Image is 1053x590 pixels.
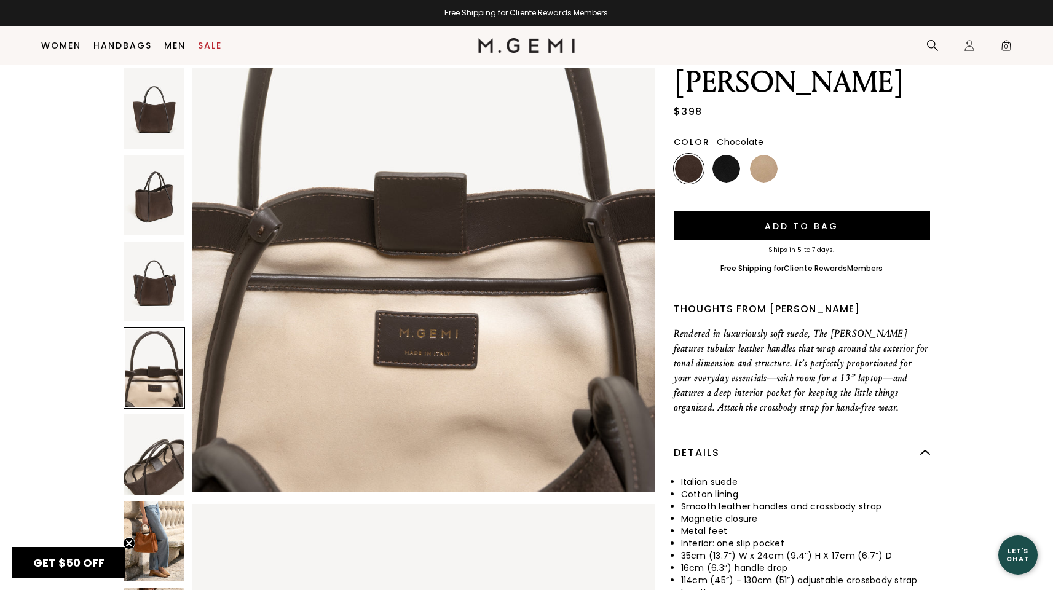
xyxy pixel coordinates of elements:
[1000,42,1012,54] span: 0
[674,302,930,317] div: Thoughts from [PERSON_NAME]
[674,104,703,119] div: $398
[674,246,930,254] div: Ships in 5 to 7 days.
[674,326,930,415] p: Rendered in luxuriously soft suede, The [PERSON_NAME] features tubular leather handles that wrap ...
[123,537,135,549] button: Close teaser
[681,537,930,549] li: Interior: one slip pocket
[124,414,184,495] img: The Ursula Tote
[681,488,930,500] li: Cotton lining
[674,31,930,100] h1: The [PERSON_NAME]
[164,41,186,50] a: Men
[681,562,930,574] li: 16cm (6.3”) handle drop
[720,264,883,273] div: Free Shipping for Members
[674,430,930,476] div: Details
[674,211,930,240] button: Add to Bag
[784,263,847,273] a: Cliente Rewards
[478,38,575,53] img: M.Gemi
[750,155,778,183] img: Latte
[681,500,930,513] li: Smooth leather handles and crossbody strap
[712,155,740,183] img: Black
[681,525,930,537] li: Metal feet
[198,41,222,50] a: Sale
[124,501,184,581] img: The Ursula Tote
[93,41,152,50] a: Handbags
[41,41,81,50] a: Women
[681,476,930,488] li: Italian suede
[675,155,703,183] img: Chocolate
[124,242,184,322] img: The Ursula Tote
[681,513,930,525] li: Magnetic closure
[674,137,710,147] h2: Color
[124,155,184,235] img: The Ursula Tote
[124,68,184,149] img: The Ursula Tote
[681,549,930,562] li: 35cm (13.7”) W x 24cm (9.4”) H X 17cm (6.7”) D
[33,555,105,570] span: GET $50 OFF
[998,547,1038,562] div: Let's Chat
[717,136,763,148] span: Chocolate
[12,547,125,578] div: GET $50 OFFClose teaser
